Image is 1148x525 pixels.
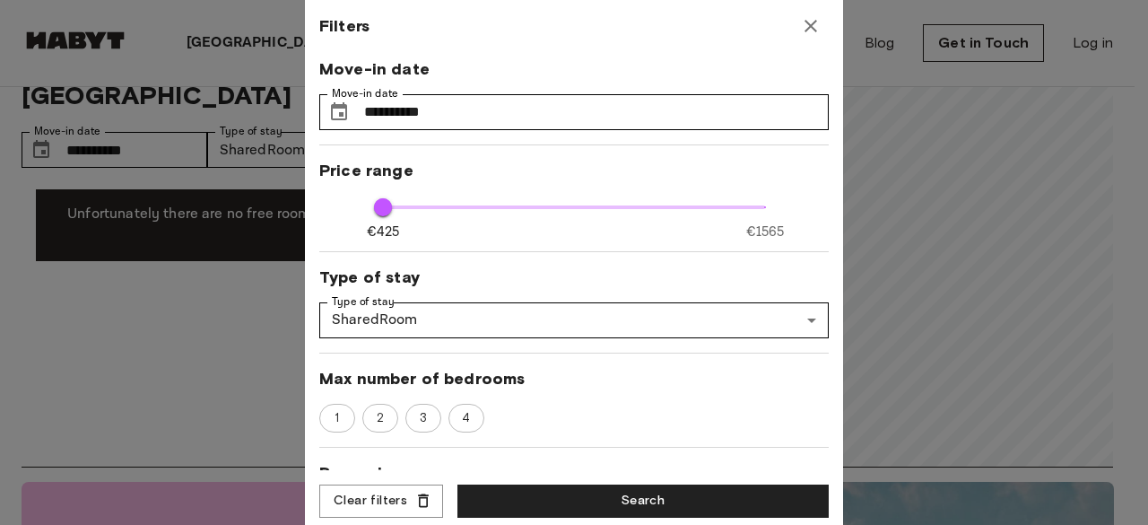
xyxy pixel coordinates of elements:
button: Clear filters [319,485,443,518]
span: Move-in date [319,58,829,80]
div: 2 [362,404,398,433]
span: 2 [367,409,394,427]
span: 1 [325,409,349,427]
label: Move-in date [332,86,398,101]
div: SharedRoom [319,302,829,338]
label: Type of stay [332,294,395,310]
span: Filters [319,15,370,37]
span: 3 [410,409,437,427]
div: 4 [448,404,484,433]
span: €1565 [746,223,785,241]
button: Choose date, selected date is 4 Sep 2026 [321,94,357,130]
span: Type of stay [319,267,829,288]
button: Search [457,485,829,518]
div: 3 [405,404,441,433]
span: Price range [319,160,829,181]
span: 4 [452,409,480,427]
span: €425 [367,223,400,241]
div: 1 [319,404,355,433]
span: Max number of bedrooms [319,368,829,389]
span: Room size [319,462,829,484]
